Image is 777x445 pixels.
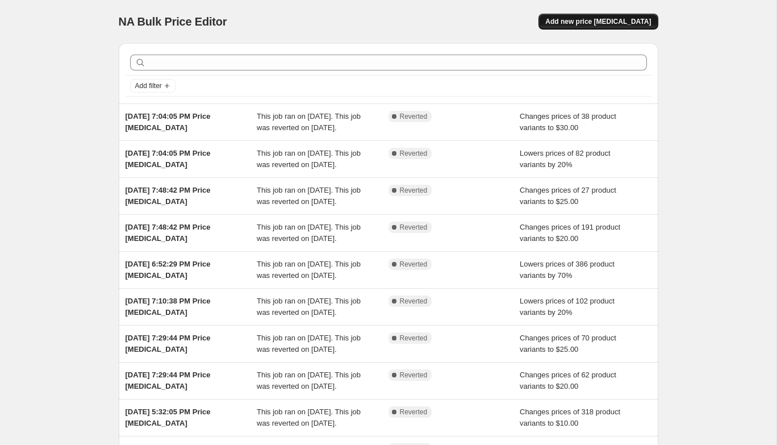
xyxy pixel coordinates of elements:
span: Reverted [400,334,428,343]
span: [DATE] 7:04:05 PM Price [MEDICAL_DATA] [126,112,211,132]
span: Changes prices of 27 product variants to $25.00 [520,186,616,206]
span: Add new price [MEDICAL_DATA] [545,17,651,26]
span: Reverted [400,371,428,380]
span: Changes prices of 318 product variants to $10.00 [520,407,620,427]
span: This job ran on [DATE]. This job was reverted on [DATE]. [257,407,361,427]
span: [DATE] 7:48:42 PM Price [MEDICAL_DATA] [126,223,211,243]
span: [DATE] 7:48:42 PM Price [MEDICAL_DATA] [126,186,211,206]
span: Reverted [400,407,428,417]
span: This job ran on [DATE]. This job was reverted on [DATE]. [257,186,361,206]
span: Lowers prices of 102 product variants by 20% [520,297,615,317]
span: [DATE] 7:29:44 PM Price [MEDICAL_DATA] [126,371,211,390]
span: [DATE] 7:04:05 PM Price [MEDICAL_DATA] [126,149,211,169]
span: [DATE] 5:32:05 PM Price [MEDICAL_DATA] [126,407,211,427]
span: Reverted [400,186,428,195]
span: Lowers prices of 82 product variants by 20% [520,149,611,169]
button: Add new price [MEDICAL_DATA] [538,14,658,30]
span: Reverted [400,297,428,306]
span: This job ran on [DATE]. This job was reverted on [DATE]. [257,334,361,353]
span: Changes prices of 62 product variants to $20.00 [520,371,616,390]
span: Add filter [135,81,162,90]
span: Reverted [400,149,428,158]
span: Changes prices of 70 product variants to $25.00 [520,334,616,353]
span: Reverted [400,112,428,121]
span: Changes prices of 191 product variants to $20.00 [520,223,620,243]
span: Reverted [400,223,428,232]
button: Add filter [130,79,176,93]
span: This job ran on [DATE]. This job was reverted on [DATE]. [257,371,361,390]
span: This job ran on [DATE]. This job was reverted on [DATE]. [257,260,361,280]
span: This job ran on [DATE]. This job was reverted on [DATE]. [257,297,361,317]
span: NA Bulk Price Editor [119,15,227,28]
span: Changes prices of 38 product variants to $30.00 [520,112,616,132]
span: [DATE] 7:10:38 PM Price [MEDICAL_DATA] [126,297,211,317]
span: This job ran on [DATE]. This job was reverted on [DATE]. [257,149,361,169]
span: [DATE] 6:52:29 PM Price [MEDICAL_DATA] [126,260,211,280]
span: [DATE] 7:29:44 PM Price [MEDICAL_DATA] [126,334,211,353]
span: Reverted [400,260,428,269]
span: This job ran on [DATE]. This job was reverted on [DATE]. [257,112,361,132]
span: This job ran on [DATE]. This job was reverted on [DATE]. [257,223,361,243]
span: Lowers prices of 386 product variants by 70% [520,260,615,280]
